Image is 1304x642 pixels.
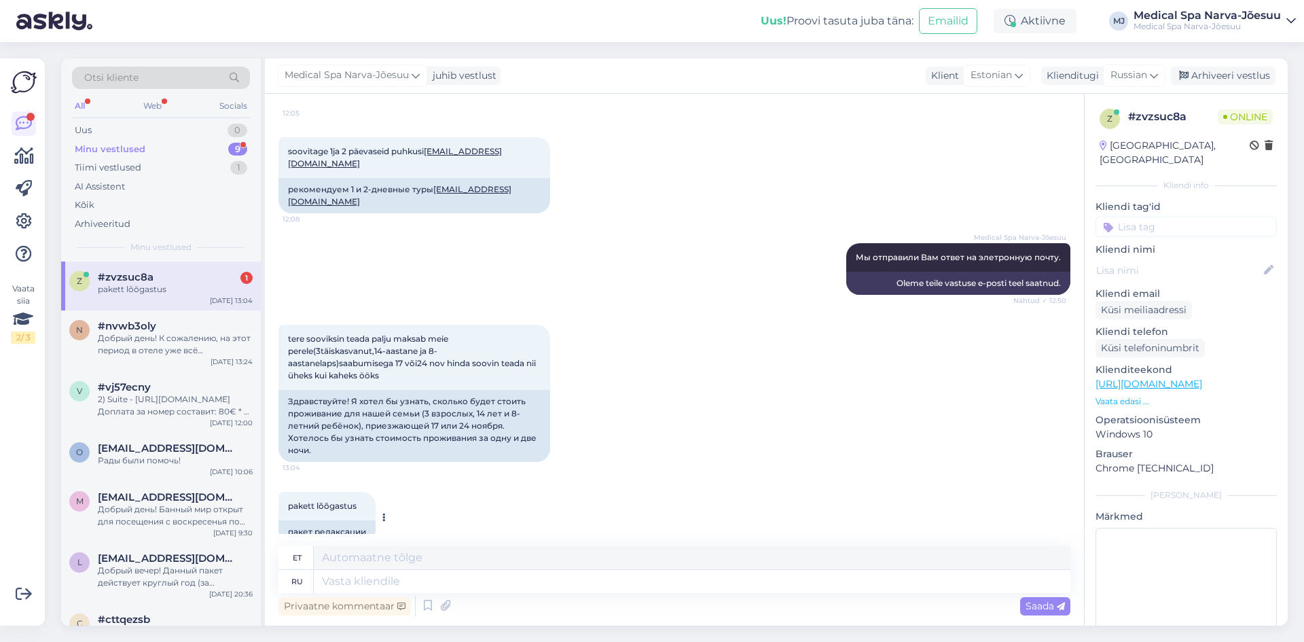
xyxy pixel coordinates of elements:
div: Kõik [75,198,94,212]
div: 1 [230,161,247,175]
div: 1 [240,272,253,284]
span: 12:08 [283,214,333,224]
p: Klienditeekond [1095,363,1277,377]
div: пакет релаксации [278,520,376,543]
span: olgak1004@gmail.com [98,442,239,454]
p: Kliendi email [1095,287,1277,301]
div: Privaatne kommentaar [278,597,411,616]
div: Arhiveeri vestlus [1171,67,1275,85]
a: Medical Spa Narva-JõesuuMedical Spa Narva-Jõesuu [1134,10,1296,32]
div: Uus [75,124,92,137]
span: L [77,557,82,567]
div: juhib vestlust [427,69,496,83]
span: Nähtud ✓ 12:50 [1013,296,1066,306]
b: Uus! [761,14,786,27]
div: Добрый день! К сожалению, на этот период в отеле уже всё забронировано. В октябре (если рассматри... [98,332,253,357]
div: Socials [217,97,250,115]
span: soovitage 1ja 2 päevaseid puhkusi [288,146,502,168]
div: All [72,97,88,115]
span: Ljubkul@gmail.com [98,552,239,565]
div: [PERSON_NAME] [1095,489,1277,501]
p: Brauser [1095,447,1277,461]
span: Medical Spa Narva-Jõesuu [285,68,409,83]
div: Medical Spa Narva-Jõesuu [1134,21,1281,32]
div: [GEOGRAPHIC_DATA], [GEOGRAPHIC_DATA] [1100,139,1250,167]
div: Proovi tasuta juba täna: [761,13,913,29]
div: Klient [926,69,959,83]
span: Otsi kliente [84,71,139,85]
div: 9 [228,143,247,156]
span: Minu vestlused [130,241,192,253]
span: Мы отправили Вам ответ на элетронную почту. [856,252,1061,262]
div: Web [141,97,164,115]
div: Рады были помочь! [98,454,253,467]
p: Kliendi tag'id [1095,200,1277,214]
div: [DATE] 9:30 [213,528,253,538]
span: c [77,618,83,628]
div: AI Assistent [75,180,125,194]
span: #cttqezsb [98,613,150,626]
div: Vaata siia [11,283,35,344]
div: Oleme teile vastuse e-posti teel saatnud. [846,272,1070,295]
span: 12:05 [283,108,333,118]
div: [DATE] 13:04 [210,296,253,306]
input: Lisa tag [1095,217,1277,237]
div: Küsi meiliaadressi [1095,301,1192,319]
p: Märkmed [1095,510,1277,524]
a: [URL][DOMAIN_NAME] [1095,378,1202,390]
span: Estonian [971,68,1012,83]
p: Operatsioonisüsteem [1095,413,1277,427]
div: 0 [228,124,247,137]
span: Russian [1110,68,1147,83]
span: tere sooviksin teada palju maksab meie perele(3täiskasvanut,14-aastane ja 8-aastanelaps)saabumise... [288,334,538,380]
div: MJ [1109,12,1128,31]
div: Добрый вечер! Данный пакет действует круглый год (за исключение нескольких периодов). В октябре п... [98,565,253,589]
div: et [293,546,302,569]
span: o [76,447,83,457]
div: ru [291,570,303,593]
div: 2 / 3 [11,332,35,344]
div: Kliendi info [1095,179,1277,192]
input: Lisa nimi [1096,263,1261,278]
span: pakett lõõgastus [288,501,357,511]
span: Medical Spa Narva-Jõesuu [974,232,1066,243]
p: Kliendi nimi [1095,243,1277,257]
p: Windows 10 [1095,427,1277,442]
span: Saada [1026,600,1065,612]
div: Здравствуйте! Я хотел бы узнать, сколько будет стоить проживание для нашей семьи (3 взрослых, 14 ... [278,390,550,462]
span: Online [1218,109,1273,124]
span: #vj57ecny [98,381,151,393]
p: Kliendi telefon [1095,325,1277,339]
img: Askly Logo [11,69,37,95]
div: Medical Spa Narva-Jõesuu [1134,10,1281,21]
div: Aktiivne [994,9,1076,33]
div: Minu vestlused [75,143,145,156]
p: Vaata edasi ... [1095,395,1277,408]
div: [DATE] 13:24 [211,357,253,367]
div: 2) Suite - [URL][DOMAIN_NAME] Доплата за номер составит: 80€ * 2 ночи = 160€ Кроме того, можем пр... [98,393,253,418]
div: [DATE] 20:36 [209,589,253,599]
div: Tiimi vestlused [75,161,141,175]
span: m [76,496,84,506]
span: z [1107,113,1112,124]
span: #zvzsuc8a [98,271,153,283]
span: marishka.78@mail.ru [98,491,239,503]
p: Chrome [TECHNICAL_ID] [1095,461,1277,476]
div: Arhiveeritud [75,217,130,231]
span: z [77,276,82,286]
span: v [77,386,82,396]
div: Добрый день! Банный мир открыт для посещения с воскресенья по четверг с 15:00 до 21:00 Стоимость ... [98,503,253,528]
div: рекомендуем 1 и 2-дневные туры [278,178,550,213]
div: Küsi telefoninumbrit [1095,339,1205,357]
div: # zvzsuc8a [1128,109,1218,125]
div: [DATE] 12:00 [210,418,253,428]
div: pakett lõõgastus [98,283,253,296]
span: #nvwb3oly [98,320,156,332]
span: n [76,325,83,335]
div: [DATE] 10:06 [210,467,253,477]
button: Emailid [919,8,977,34]
div: Klienditugi [1041,69,1099,83]
span: 13:04 [283,463,333,473]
